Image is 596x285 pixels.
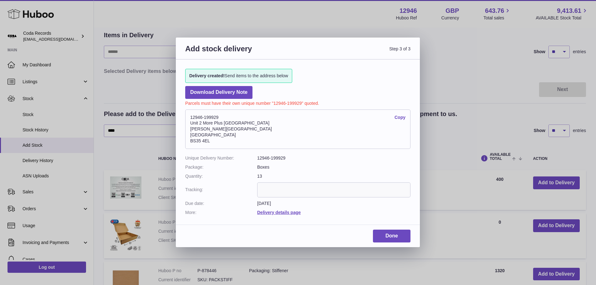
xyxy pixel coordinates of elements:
dt: More: [185,210,257,216]
a: Download Delivery Note [185,86,252,99]
dd: [DATE] [257,201,410,206]
dt: Quantity: [185,173,257,179]
p: Parcels must have their own unique number "12946-199929" quoted. [185,99,410,106]
address: 12946-199929 Unit 2 More Plus [GEOGRAPHIC_DATA] [PERSON_NAME][GEOGRAPHIC_DATA] [GEOGRAPHIC_DATA] ... [185,109,410,149]
dt: Package: [185,164,257,170]
dt: Due date: [185,201,257,206]
dd: 12946-199929 [257,155,410,161]
a: Copy [395,115,405,120]
a: Done [373,230,410,242]
span: Send items to the address below [189,73,288,79]
dt: Tracking: [185,182,257,197]
dt: Unique Delivery Number: [185,155,257,161]
span: Step 3 of 3 [298,44,410,61]
h3: Add stock delivery [185,44,298,61]
dd: 13 [257,173,410,179]
strong: Delivery created! [189,73,225,78]
a: Delivery details page [257,210,301,215]
dd: Boxes [257,164,410,170]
